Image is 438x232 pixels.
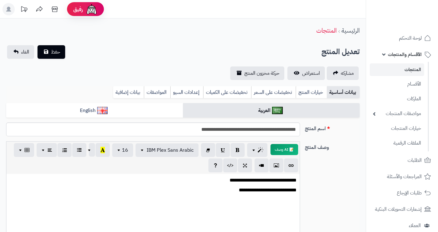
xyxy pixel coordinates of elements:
[73,6,83,13] span: رفيق
[399,34,422,42] span: لوحة التحكم
[370,107,424,120] a: مواصفات المنتجات
[296,86,327,98] a: خيارات المنتج
[272,107,283,114] img: العربية
[244,70,279,77] span: حركة مخزون المنتج
[21,48,29,56] span: الغاء
[144,86,170,98] a: المواصفات
[136,143,199,157] button: IBM Plex Sans Arabic
[51,48,60,56] span: حفظ
[122,146,128,154] span: 16
[287,66,325,80] a: استعراض
[302,70,320,77] span: استعراض
[147,146,194,154] span: IBM Plex Sans Arabic
[375,205,422,214] span: إشعارات التحويلات البنكية
[327,66,359,80] a: مشاركه
[370,202,434,217] a: إشعارات التحويلات البنكية
[302,122,362,132] label: اسم المنتج
[327,86,360,98] a: بيانات أساسية
[370,92,424,106] a: الماركات
[112,143,133,157] button: 16
[7,45,34,59] a: الغاء
[97,107,108,114] img: English
[230,66,284,80] a: حركة مخزون المنتج
[397,189,422,197] span: طلبات الإرجاع
[370,63,424,76] a: المنتجات
[387,172,422,181] span: المراجعات والأسئلة
[270,144,298,155] button: 📝 AI وصف
[85,3,98,15] img: ai-face.png
[183,103,360,118] a: العربية
[316,26,337,35] a: المنتجات
[370,169,434,184] a: المراجعات والأسئلة
[37,45,65,59] button: حفظ
[113,86,144,98] a: بيانات إضافية
[322,46,360,58] h2: تعديل المنتج
[370,137,424,150] a: الملفات الرقمية
[370,78,424,91] a: الأقسام
[370,122,424,135] a: خيارات المنتجات
[341,26,360,35] a: الرئيسية
[170,86,203,98] a: إعدادات السيو
[302,141,362,151] label: وصف المنتج
[370,186,434,200] a: طلبات الإرجاع
[396,13,432,26] img: logo-2.png
[409,221,421,230] span: العملاء
[251,86,296,98] a: تخفيضات على السعر
[388,50,422,59] span: الأقسام والمنتجات
[408,156,422,165] span: الطلبات
[203,86,251,98] a: تخفيضات على الكميات
[370,153,434,168] a: الطلبات
[16,3,32,17] a: تحديثات المنصة
[370,31,434,46] a: لوحة التحكم
[6,103,183,118] a: English
[341,70,354,77] span: مشاركه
